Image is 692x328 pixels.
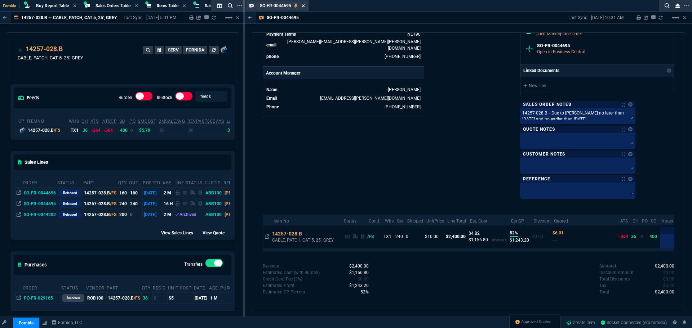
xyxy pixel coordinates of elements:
label: In-Stock [157,95,172,100]
span: /FS [110,201,116,206]
span: Sales Orders Table [96,3,130,8]
th: Status [61,282,86,293]
nx-icon: Close Tab [183,3,186,9]
nx-icon: Back to Table [248,15,252,20]
div: In-Stock [175,92,192,103]
span: Quoted Cost [553,230,564,235]
p: $4.82 [469,230,492,237]
th: OH [630,215,639,225]
div: Archived [175,211,203,218]
td: 36 [81,126,90,135]
tr: undefined [266,103,421,111]
h6: SO-FR-0044695 [537,43,668,49]
td: [DATE] [142,188,162,198]
p: $1,156.80 [469,237,492,243]
td: [PERSON_NAME] [223,198,258,209]
nx-icon: Search [225,1,236,10]
th: Vendor [86,282,106,293]
div: 14257-028.B [28,127,67,134]
h5: Sales Lines [18,159,48,166]
label: Burden [119,95,132,100]
th: Line Status [174,177,204,188]
span: /FS [110,212,116,217]
td: [DATE] [194,293,209,304]
th: Rec'd [152,282,168,293]
a: Hide Workbench [236,15,239,21]
div: Transfers [205,259,223,270]
button: SERV [165,46,182,54]
th: QTY [118,177,129,188]
nx-icon: Open New Tab [237,2,242,9]
td: 0 [129,209,142,220]
p: Open in Business Central [537,49,668,55]
th: SO [648,215,658,225]
th: Shipped [404,215,423,225]
a: Create Item [563,317,598,328]
td: SO-FR-0044202 [22,209,57,220]
span: Payment Terms [266,32,296,37]
abbr: Avg cost of all PO invoices for 2 months [138,119,156,124]
p: Released [63,212,77,217]
th: Status [341,215,366,225]
p: [DATE] 10:31 AM [591,15,624,21]
abbr: Avg Sale from SO invoices for 2 months [159,119,185,124]
th: Order [22,282,61,293]
mat-icon: Example home icon [225,13,233,22]
span: 0 [663,277,674,282]
td: [PERSON_NAME] [223,209,258,220]
p: spec.value [351,276,369,282]
a: Hide Workbench [683,15,686,21]
th: Part [83,177,118,188]
th: Line Total [444,215,467,225]
abbr: Outstanding (To Ship) [129,180,140,185]
td: [DATE] [142,209,162,220]
tr: undefined [266,95,421,102]
span: PO-FR-029165 [24,296,53,301]
span: 0 [663,283,674,288]
p: 52% [510,230,518,237]
tr: 972-518-6677 [266,53,421,60]
nx-icon: Close Tab [73,3,76,9]
th: Rep [223,177,258,188]
nx-icon: Close Workbench [673,1,683,10]
span: Approved Quotes [521,319,551,325]
td: $0 [187,126,226,135]
p: spec.value [354,289,369,295]
td: 0 [404,225,423,248]
p: spec.value [343,269,369,276]
td: ABB100 [204,209,223,220]
td: 400 [119,126,129,135]
tr: undefined [266,86,421,93]
span: 2400 [349,264,369,269]
nx-icon: Close Tab [302,3,305,9]
a: [PERSON_NAME][EMAIL_ADDRESS][PERSON_NAME][PERSON_NAME][DOMAIN_NAME] [287,39,421,51]
th: Unit Cost [168,282,194,293]
abbr: ATS with all companies combined [102,119,117,124]
a: 4694765219 [385,104,421,109]
th: Status [57,177,83,188]
abbr: Estimated using estimated Cost with Burden [511,219,524,224]
td: [DATE] [142,198,162,209]
td: 14257-028.B [83,209,118,220]
td: $5.79 [138,126,158,135]
p: spec.value [343,263,369,269]
td: 240 [118,198,129,209]
td: ROB100 [86,293,106,304]
p: undefined [599,282,606,289]
a: 14257-028.B [26,44,63,54]
p: $10.00 [425,233,443,240]
th: Discount [531,215,551,225]
abbr: Total units in inventory. [81,119,88,124]
p: CABLE, PATCH, CAT 5, 25', GREY [272,237,334,243]
a: 972-518-6677 [385,54,421,59]
th: Item No [271,215,341,225]
p: spec.value [657,269,675,276]
th: Part [106,282,141,293]
th: Qty [394,215,404,225]
mat-icon: Example home icon [671,13,680,22]
p: Reference [523,176,550,182]
td: 14257-028.B [83,188,118,198]
nx-icon: Open In Opposite Panel [17,201,21,206]
td: 1 M [209,293,220,304]
abbr: Total revenue past 60 days [187,119,224,124]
